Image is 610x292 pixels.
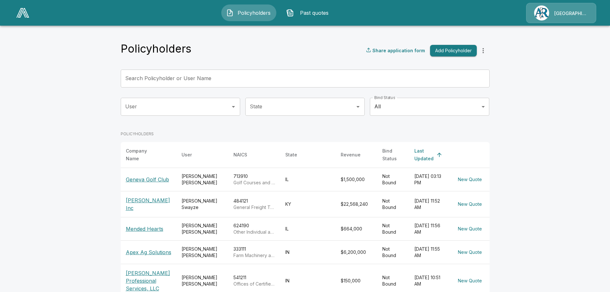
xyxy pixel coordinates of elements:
[16,8,29,18] img: AA Logo
[182,151,192,159] div: User
[226,9,234,17] img: Policyholders Icon
[409,240,450,264] td: [DATE] 11:55 AM
[336,168,377,191] td: $1,500,000
[286,9,294,17] img: Past quotes Icon
[126,176,171,183] p: Geneva Golf Club
[336,217,377,240] td: $664,000
[427,45,477,57] a: Add Policyholder
[341,151,361,159] div: Revenue
[233,281,275,287] p: Offices of Certified Public Accountants
[221,4,276,21] button: Policyholders IconPolicyholders
[336,191,377,217] td: $22,568,240
[297,9,332,17] span: Past quotes
[377,191,409,217] td: Not Bound
[182,222,223,235] div: [PERSON_NAME] [PERSON_NAME]
[455,223,484,235] button: New Quote
[121,42,191,55] h4: Policyholders
[336,240,377,264] td: $6,200,000
[280,191,336,217] td: KY
[182,246,223,259] div: [PERSON_NAME] [PERSON_NAME]
[281,4,337,21] button: Past quotes IconPast quotes
[430,45,477,57] button: Add Policyholder
[126,196,171,212] p: [PERSON_NAME] Inc
[372,47,425,54] p: Share application form
[126,147,160,163] div: Company Name
[377,168,409,191] td: Not Bound
[409,168,450,191] td: [DATE] 03:13 PM
[409,191,450,217] td: [DATE] 11:52 AM
[477,44,490,57] button: more
[182,173,223,186] div: [PERSON_NAME] [PERSON_NAME]
[229,102,238,111] button: Open
[233,246,275,259] div: 333111
[233,229,275,235] p: Other Individual and Family Services
[126,248,171,256] p: Apex Ag Solutions
[126,225,171,233] p: Mended Hearts
[414,147,434,163] div: Last Updated
[280,168,336,191] td: IL
[374,95,395,100] label: Bind Status
[455,198,484,210] button: New Quote
[233,204,275,211] p: General Freight Trucking, Long-Distance, Truckload
[280,240,336,264] td: IN
[285,151,297,159] div: State
[233,173,275,186] div: 713910
[233,222,275,235] div: 624190
[354,102,362,111] button: Open
[233,179,275,186] p: Golf Courses and Country Clubs
[182,274,223,287] div: [PERSON_NAME] [PERSON_NAME]
[455,275,484,287] button: New Quote
[370,98,489,116] div: All
[233,198,275,211] div: 484121
[455,246,484,258] button: New Quote
[182,198,223,211] div: [PERSON_NAME] Swayze
[280,217,336,240] td: IL
[409,217,450,240] td: [DATE] 11:56 AM
[377,217,409,240] td: Not Bound
[455,174,484,186] button: New Quote
[233,274,275,287] div: 541211
[121,131,490,137] p: POLICYHOLDERS
[236,9,272,17] span: Policyholders
[377,142,409,168] th: Bind Status
[377,240,409,264] td: Not Bound
[233,151,247,159] div: NAICS
[233,252,275,259] p: Farm Machinery and Equipment Manufacturing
